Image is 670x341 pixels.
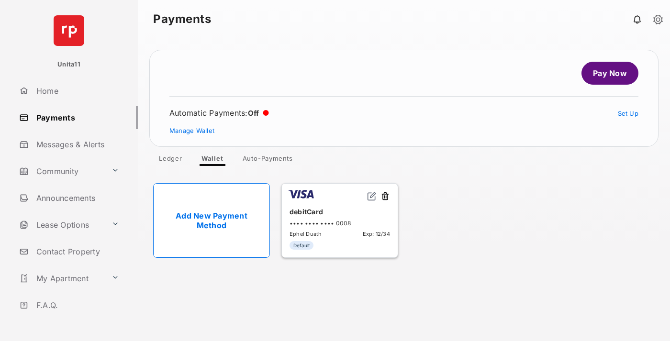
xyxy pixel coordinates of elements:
a: Add New Payment Method [153,183,270,258]
a: Wallet [194,154,231,166]
a: Messages & Alerts [15,133,138,156]
span: Off [248,109,259,118]
a: Payments [15,106,138,129]
span: Ephel Duath [290,231,322,237]
a: Home [15,79,138,102]
img: svg+xml;base64,PHN2ZyB4bWxucz0iaHR0cDovL3d3dy53My5vcmcvMjAwMC9zdmciIHdpZHRoPSI2NCIgaGVpZ2h0PSI2NC... [54,15,84,46]
div: Automatic Payments : [169,108,269,118]
div: debitCard [290,204,390,220]
p: Unita11 [57,60,80,69]
a: Ledger [151,154,190,166]
a: F.A.Q. [15,294,138,317]
strong: Payments [153,13,211,25]
a: Community [15,160,108,183]
a: Announcements [15,187,138,209]
a: Contact Property [15,240,138,263]
img: svg+xml;base64,PHN2ZyB2aWV3Qm94PSIwIDAgMjQgMjQiIHdpZHRoPSIxNiIgaGVpZ2h0PSIxNiIgZmlsbD0ibm9uZSIgeG... [367,191,377,201]
a: Set Up [618,110,639,117]
a: Lease Options [15,213,108,236]
a: Manage Wallet [169,127,214,134]
div: •••• •••• •••• 0008 [290,220,390,227]
span: Exp: 12/34 [363,231,390,237]
a: My Apartment [15,267,108,290]
a: Auto-Payments [235,154,301,166]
